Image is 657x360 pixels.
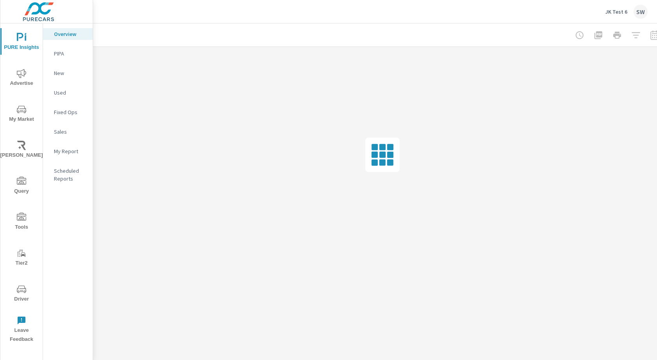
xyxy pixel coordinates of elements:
p: Scheduled Reports [54,167,86,183]
div: Fixed Ops [43,106,93,118]
p: My Report [54,147,86,155]
span: Advertise [3,69,40,88]
p: Fixed Ops [54,108,86,116]
p: JK Test 6 [605,8,627,15]
span: PURE Insights [3,33,40,52]
p: Used [54,89,86,97]
span: Leave Feedback [3,316,40,344]
div: My Report [43,145,93,157]
p: Overview [54,30,86,38]
div: nav menu [0,23,43,347]
span: [PERSON_NAME] [3,141,40,160]
span: Tier2 [3,249,40,268]
span: Tools [3,213,40,232]
div: Sales [43,126,93,138]
div: New [43,67,93,79]
div: PIPA [43,48,93,59]
span: My Market [3,105,40,124]
div: SW [634,5,648,19]
p: New [54,69,86,77]
div: Used [43,87,93,99]
p: PIPA [54,50,86,57]
span: Query [3,177,40,196]
p: Sales [54,128,86,136]
div: Overview [43,28,93,40]
div: Scheduled Reports [43,165,93,184]
span: Driver [3,285,40,304]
